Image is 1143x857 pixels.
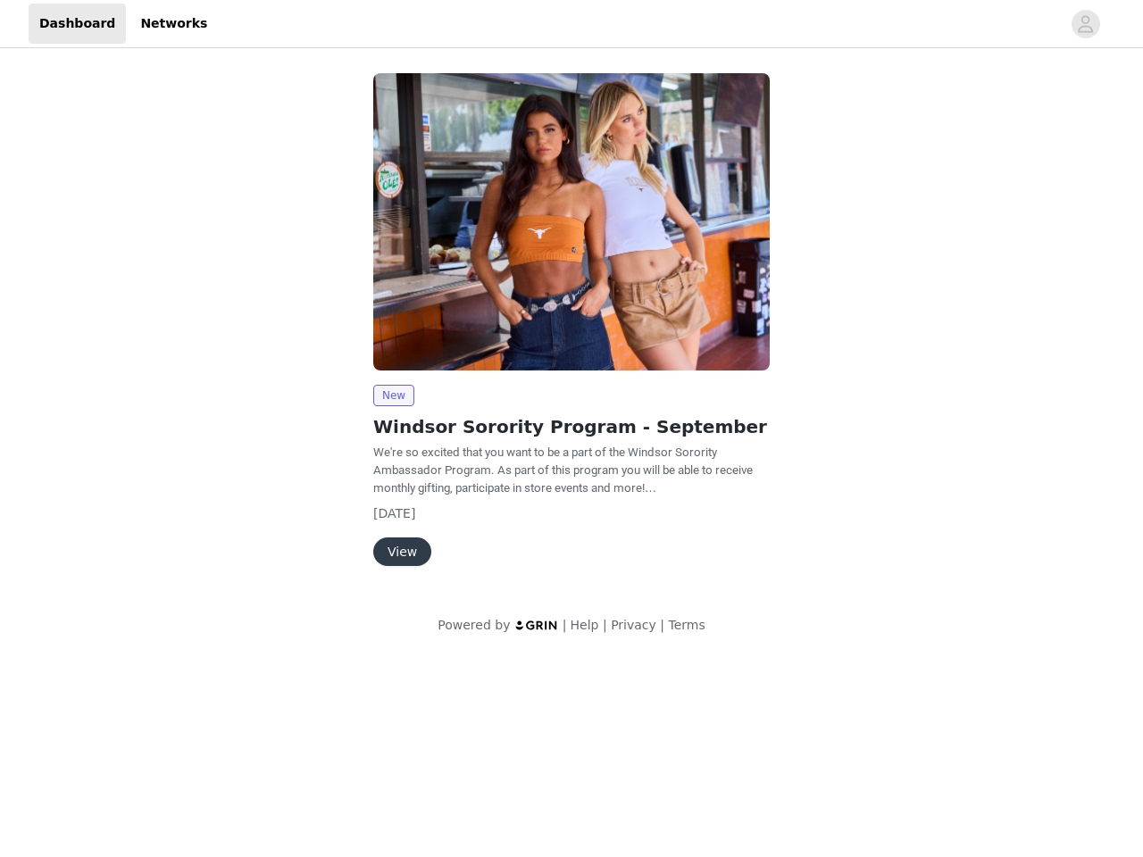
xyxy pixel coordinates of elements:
[373,445,753,495] span: We're so excited that you want to be a part of the Windsor Sorority Ambassador Program. As part o...
[660,618,664,632] span: |
[563,618,567,632] span: |
[1077,10,1094,38] div: avatar
[603,618,607,632] span: |
[129,4,218,44] a: Networks
[611,618,656,632] a: Privacy
[668,618,705,632] a: Terms
[373,545,431,559] a: View
[571,618,599,632] a: Help
[514,620,559,631] img: logo
[29,4,126,44] a: Dashboard
[438,618,510,632] span: Powered by
[373,537,431,566] button: View
[373,73,770,370] img: Windsor
[373,385,414,406] span: New
[373,506,415,520] span: [DATE]
[373,413,770,440] h2: Windsor Sorority Program - September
